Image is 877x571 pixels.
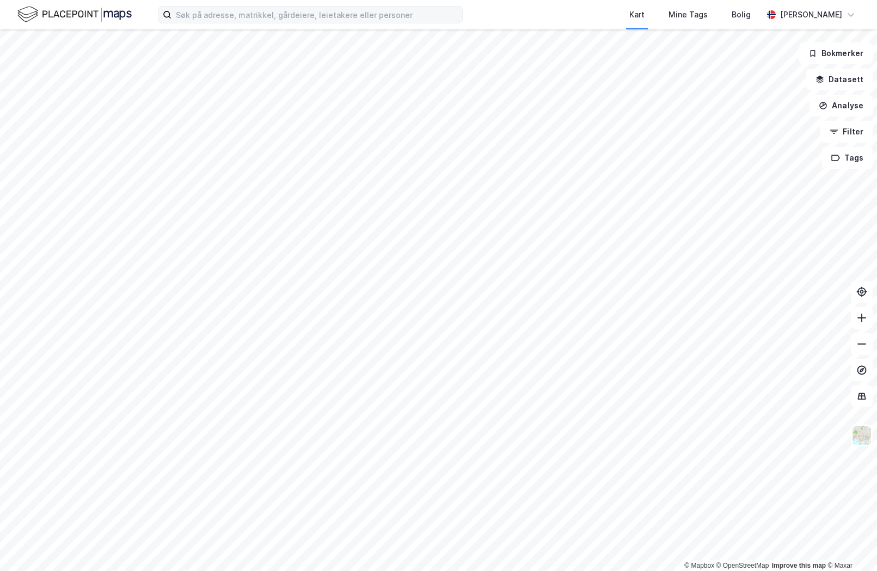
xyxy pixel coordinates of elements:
[823,519,877,571] div: Kontrollprogram for chat
[823,519,877,571] iframe: Chat Widget
[669,8,708,21] div: Mine Tags
[171,7,462,23] input: Søk på adresse, matrikkel, gårdeiere, leietakere eller personer
[732,8,751,21] div: Bolig
[629,8,645,21] div: Kart
[17,5,132,24] img: logo.f888ab2527a4732fd821a326f86c7f29.svg
[780,8,842,21] div: [PERSON_NAME]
